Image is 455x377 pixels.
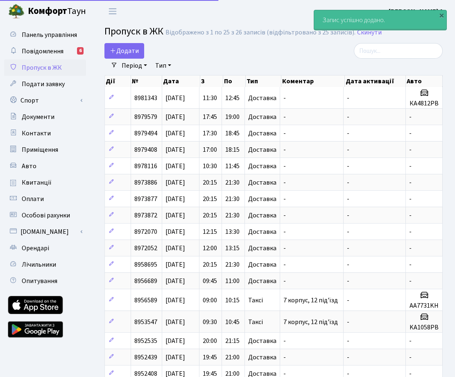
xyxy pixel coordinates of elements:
[409,227,412,236] span: -
[347,145,349,154] span: -
[248,370,276,377] span: Доставка
[225,318,240,327] span: 10:45
[347,129,349,138] span: -
[28,5,67,18] b: Комфорт
[4,273,86,289] a: Опитування
[134,178,157,187] span: 8973886
[203,94,217,103] span: 11:30
[283,244,286,253] span: -
[4,92,86,109] a: Спорт
[248,245,276,251] span: Доставка
[104,43,144,59] a: Додати
[203,227,217,236] span: 12:15
[248,163,276,169] span: Доставка
[283,178,286,187] span: -
[4,109,86,125] a: Документи
[134,194,157,203] span: 8973877
[225,244,240,253] span: 13:15
[134,145,157,154] span: 8979408
[28,5,86,18] span: Таун
[118,59,150,73] a: Період
[165,29,355,37] div: Відображено з 1 по 25 з 26 записів (відфільтровано з 25 записів).
[8,3,25,20] img: logo.png
[347,227,349,236] span: -
[165,260,185,269] span: [DATE]
[283,145,286,154] span: -
[203,112,217,121] span: 17:45
[203,244,217,253] span: 12:00
[134,318,157,327] span: 8953547
[203,211,217,220] span: 20:15
[134,336,157,345] span: 8952535
[409,324,439,331] h5: KA1058PB
[225,336,240,345] span: 21:15
[22,30,77,39] span: Панель управління
[283,94,286,103] span: -
[22,244,49,253] span: Орендарі
[4,174,86,191] a: Квитанції
[225,353,240,362] span: 21:00
[165,227,185,236] span: [DATE]
[248,319,263,325] span: Таксі
[347,260,349,269] span: -
[248,130,276,137] span: Доставка
[345,75,406,87] th: Дата активації
[22,178,52,187] span: Квитанції
[347,318,349,327] span: -
[283,112,286,121] span: -
[22,47,63,56] span: Повідомлення
[203,336,217,345] span: 20:00
[165,211,185,220] span: [DATE]
[409,302,439,310] h5: AA7731KH
[22,145,58,154] span: Приміщення
[134,353,157,362] span: 8952439
[4,142,86,158] a: Приміщення
[22,211,70,220] span: Особові рахунки
[4,256,86,273] a: Лічильники
[225,178,240,187] span: 21:30
[223,75,246,87] th: По
[165,296,185,305] span: [DATE]
[225,296,240,305] span: 10:15
[134,211,157,220] span: 8973872
[134,244,157,253] span: 8972052
[409,194,412,203] span: -
[347,353,349,362] span: -
[203,178,217,187] span: 20:15
[248,114,276,120] span: Доставка
[22,162,36,171] span: Авто
[347,178,349,187] span: -
[283,211,286,220] span: -
[22,80,65,89] span: Подати заявку
[165,318,185,327] span: [DATE]
[248,297,263,304] span: Таксі
[225,162,240,171] span: 11:45
[203,318,217,327] span: 09:30
[225,227,240,236] span: 13:30
[203,145,217,154] span: 17:00
[203,353,217,362] span: 19:45
[409,276,412,286] span: -
[389,7,445,16] a: [PERSON_NAME] А.
[248,146,276,153] span: Доставка
[314,10,446,30] div: Запис успішно додано.
[165,194,185,203] span: [DATE]
[162,75,200,87] th: Дата
[225,260,240,269] span: 21:30
[4,224,86,240] a: [DOMAIN_NAME]
[409,100,439,107] h5: КА4812РВ
[225,145,240,154] span: 18:15
[409,129,412,138] span: -
[248,278,276,284] span: Доставка
[4,59,86,76] a: Пропуск в ЖК
[248,338,276,344] span: Доставка
[152,59,174,73] a: Тип
[165,244,185,253] span: [DATE]
[134,162,157,171] span: 8978116
[354,43,443,59] input: Пошук...
[4,43,86,59] a: Повідомлення6
[134,260,157,269] span: 8958695
[22,63,62,72] span: Пропуск в ЖК
[409,145,412,154] span: -
[347,336,349,345] span: -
